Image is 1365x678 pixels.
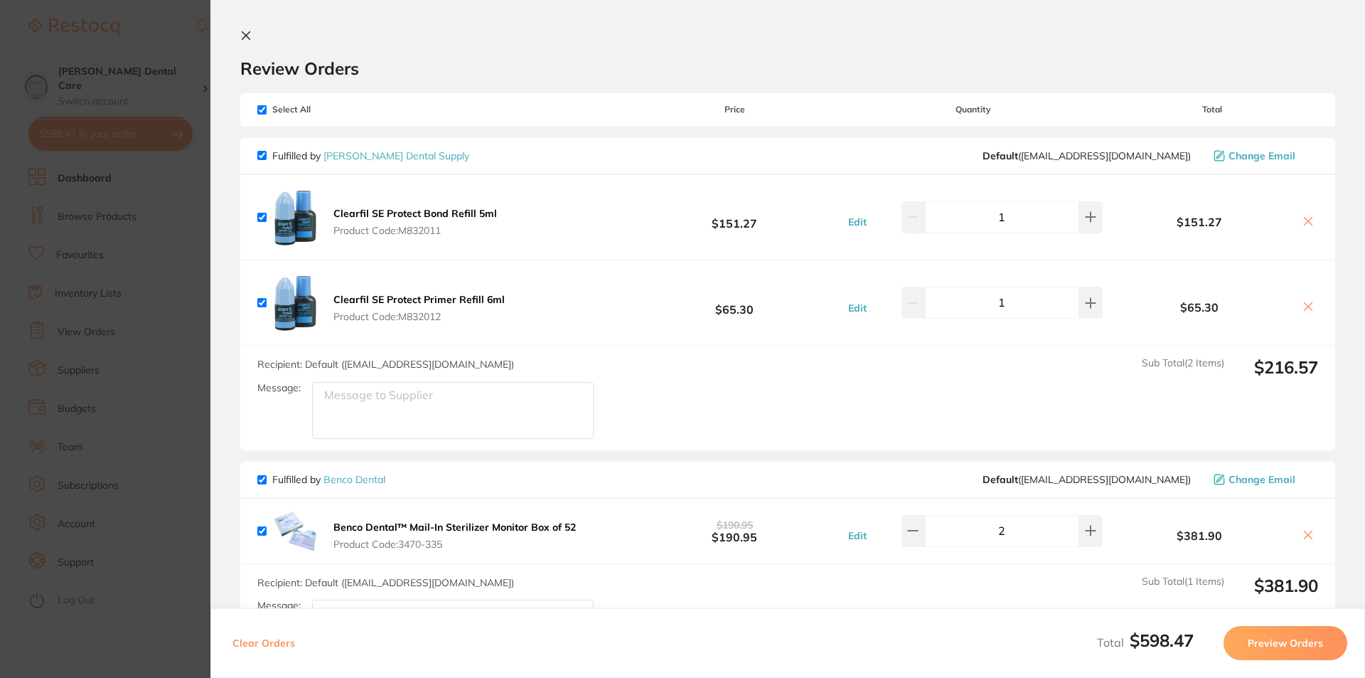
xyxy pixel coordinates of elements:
[272,474,385,485] p: Fulfilled by
[1209,473,1318,486] button: Change Email
[628,518,840,544] b: $190.95
[257,358,514,371] span: Recipient: Default ( [EMAIL_ADDRESS][DOMAIN_NAME] )
[983,150,1191,161] span: sales@pearsondental.com
[1236,576,1318,657] output: $381.90
[323,473,385,486] a: Benco Dental
[1106,105,1318,115] span: Total
[257,576,514,589] span: Recipient: Default ( [EMAIL_ADDRESS][DOMAIN_NAME] )
[1097,635,1194,650] span: Total
[983,474,1191,485] span: apavilonis@benco.com
[1228,150,1295,161] span: Change Email
[257,600,301,612] label: Message:
[329,207,501,237] button: Clearfil SE Protect Bond Refill 5ml Product Code:M832011
[628,290,840,316] b: $65.30
[1236,357,1318,439] output: $216.57
[329,521,580,551] button: Benco Dental™ Mail-In Sterilizer Monitor Box of 52 Product Code:3470-335
[628,105,840,115] span: Price
[272,510,318,552] img: dzcwbnVoNQ
[240,58,1335,79] h2: Review Orders
[272,272,318,334] img: Y2dldzExbQ
[844,216,871,228] button: Edit
[717,519,753,531] span: $190.95
[983,149,1018,162] b: Default
[257,382,301,394] label: Message:
[257,105,400,115] span: Select All
[333,311,505,322] span: Product Code: M832012
[1142,357,1224,439] span: Sub Total ( 2 Items)
[333,225,497,236] span: Product Code: M832011
[329,293,509,323] button: Clearfil SE Protect Primer Refill 6ml Product Code:M832012
[333,207,497,220] b: Clearfil SE Protect Bond Refill 5ml
[272,186,318,248] img: MjB6MjMzbQ
[1209,149,1318,162] button: Change Email
[228,626,299,660] button: Clear Orders
[333,521,576,534] b: Benco Dental™ Mail-In Sterilizer Monitor Box of 52
[983,473,1018,486] b: Default
[333,293,505,306] b: Clearfil SE Protect Primer Refill 6ml
[1228,474,1295,485] span: Change Email
[1224,626,1347,660] button: Preview Orders
[841,105,1106,115] span: Quantity
[1106,301,1292,314] b: $65.30
[323,149,469,162] a: [PERSON_NAME] Dental Supply
[1142,576,1224,657] span: Sub Total ( 1 Items)
[844,302,871,314] button: Edit
[333,539,576,550] span: Product Code: 3470-335
[1130,630,1194,651] b: $598.47
[1106,529,1292,542] b: $381.90
[628,204,840,231] b: $151.27
[844,529,871,542] button: Edit
[272,150,469,161] p: Fulfilled by
[1106,216,1292,228] b: $151.27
